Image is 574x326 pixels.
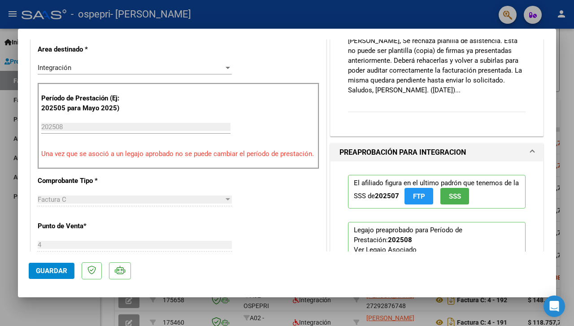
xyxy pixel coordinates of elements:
p: El afiliado figura en el ultimo padrón que tenemos de la SSS de [348,175,526,209]
span: SSS [449,192,461,200]
button: SSS [440,188,469,204]
span: Factura C [38,196,66,204]
button: Guardar [29,263,74,279]
span: Guardar [36,267,67,275]
span: FTP [413,192,425,200]
strong: 202508 [388,236,412,244]
h1: PREAPROBACIÓN PARA INTEGRACION [339,147,466,158]
div: Open Intercom Messenger [544,296,565,317]
p: Una vez que se asoció a un legajo aprobado no se puede cambiar el período de prestación. [41,149,316,159]
p: Punto de Venta [38,221,122,231]
p: Area destinado * [38,44,122,55]
button: FTP [404,188,433,204]
p: Período de Prestación (Ej: 202505 para Mayo 2025) [41,93,124,113]
span: Integración [38,64,71,72]
mat-expansion-panel-header: PREAPROBACIÓN PARA INTEGRACION [330,143,543,161]
div: Ver Legajo Asociado [354,245,417,255]
strong: 202507 [375,192,399,200]
p: Comprobante Tipo * [38,176,122,186]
